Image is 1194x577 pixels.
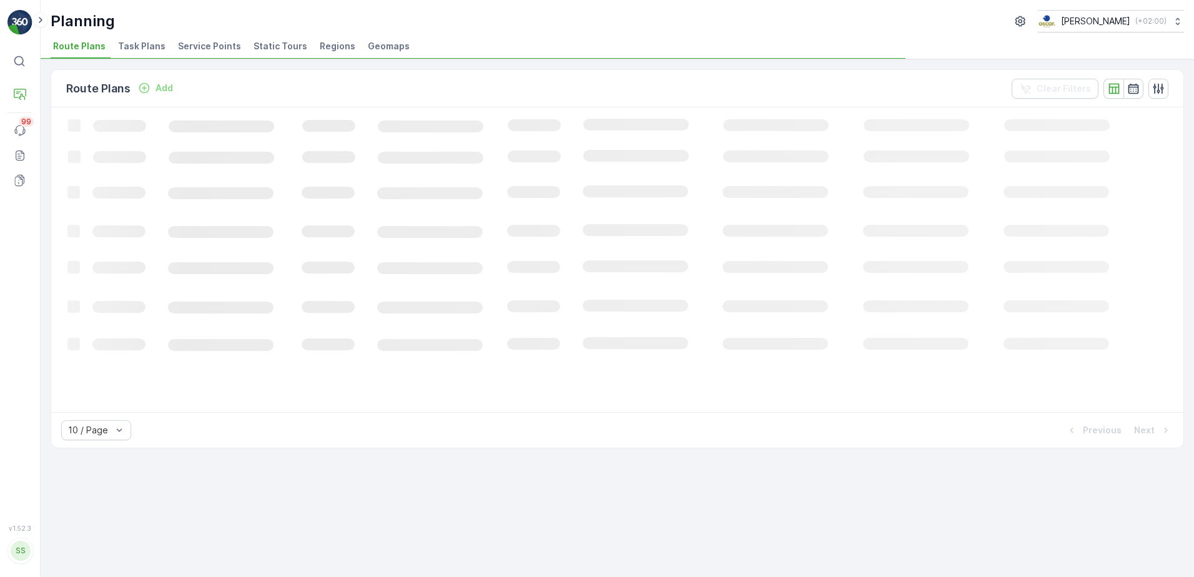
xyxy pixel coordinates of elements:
[66,80,131,97] p: Route Plans
[11,541,31,561] div: SS
[178,40,241,52] span: Service Points
[1133,423,1173,438] button: Next
[53,40,106,52] span: Route Plans
[368,40,410,52] span: Geomaps
[7,535,32,567] button: SS
[1037,82,1091,95] p: Clear Filters
[254,40,307,52] span: Static Tours
[51,11,115,31] p: Planning
[1038,14,1056,28] img: basis-logo_rgb2x.png
[118,40,165,52] span: Task Plans
[1135,16,1167,26] p: ( +02:00 )
[1134,424,1155,436] p: Next
[155,82,173,94] p: Add
[7,525,32,532] span: v 1.52.3
[21,117,31,127] p: 99
[7,118,32,143] a: 99
[1061,15,1130,27] p: [PERSON_NAME]
[320,40,355,52] span: Regions
[1012,79,1098,99] button: Clear Filters
[1083,424,1122,436] p: Previous
[1064,423,1123,438] button: Previous
[1038,10,1184,32] button: [PERSON_NAME](+02:00)
[7,10,32,35] img: logo
[133,81,178,96] button: Add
